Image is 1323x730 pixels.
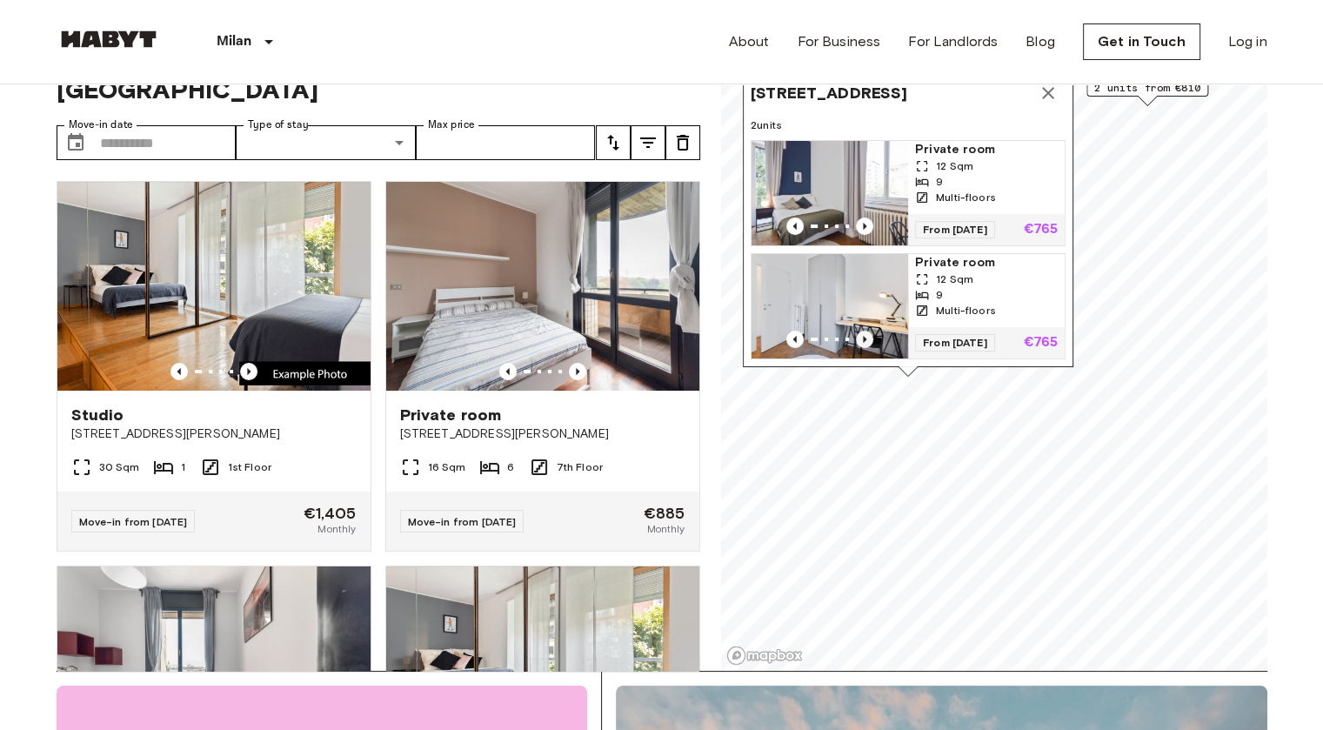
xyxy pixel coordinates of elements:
[507,459,514,475] span: 6
[751,253,1066,359] a: Marketing picture of unit IT-14-003-001-03HPrevious imagePrevious imagePrivate room12 Sqm9Multi-f...
[181,459,185,475] span: 1
[99,459,140,475] span: 30 Sqm
[752,141,908,245] img: Marketing picture of unit IT-14-003-001-01H
[569,363,586,380] button: Previous image
[248,117,309,132] label: Type of stay
[936,287,943,303] span: 9
[499,363,517,380] button: Previous image
[915,254,1058,271] span: Private room
[751,117,1066,133] span: 2 units
[317,521,356,537] span: Monthly
[915,141,1058,158] span: Private room
[400,425,685,443] span: [STREET_ADDRESS][PERSON_NAME]
[856,218,873,235] button: Previous image
[217,31,252,52] p: Milan
[743,68,1073,377] div: Map marker
[304,506,357,521] span: €1,405
[915,334,995,352] span: From [DATE]
[400,405,502,425] span: Private room
[751,140,1066,246] a: Marketing picture of unit IT-14-003-001-01HPrevious imagePrevious imagePrivate room12 Sqm9Multi-f...
[751,83,907,104] span: [STREET_ADDRESS]
[408,515,517,528] span: Move-in from [DATE]
[69,117,133,132] label: Move-in date
[786,218,804,235] button: Previous image
[386,182,699,391] img: Marketing picture of unit IT-14-044-001-02H
[665,125,700,160] button: tune
[936,174,943,190] span: 9
[1094,80,1200,96] span: 2 units from €810
[240,363,257,380] button: Previous image
[79,515,188,528] span: Move-in from [DATE]
[71,405,124,425] span: Studio
[644,506,685,521] span: €885
[1026,31,1055,52] a: Blog
[170,363,188,380] button: Previous image
[646,521,685,537] span: Monthly
[721,24,1267,671] canvas: Map
[1023,223,1058,237] p: €765
[936,303,996,318] span: Multi-floors
[936,190,996,205] span: Multi-floors
[786,331,804,348] button: Previous image
[1023,336,1058,350] p: €765
[729,31,770,52] a: About
[797,31,880,52] a: For Business
[228,459,271,475] span: 1st Floor
[596,125,631,160] button: tune
[856,331,873,348] button: Previous image
[1086,79,1208,106] div: Map marker
[1228,31,1267,52] a: Log in
[71,425,357,443] span: [STREET_ADDRESS][PERSON_NAME]
[631,125,665,160] button: tune
[726,646,803,666] a: Mapbox logo
[936,271,973,287] span: 12 Sqm
[57,181,371,552] a: Marketing picture of unit IT-14-001-001-01HPrevious imagePrevious imageStudio[STREET_ADDRESS][PER...
[428,459,466,475] span: 16 Sqm
[385,181,700,552] a: Marketing picture of unit IT-14-044-001-02HPrevious imagePrevious imagePrivate room[STREET_ADDRES...
[57,182,371,391] img: Marketing picture of unit IT-14-001-001-01H
[58,125,93,160] button: Choose date
[936,158,973,174] span: 12 Sqm
[57,30,161,48] img: Habyt
[557,459,603,475] span: 7th Floor
[1083,23,1200,60] a: Get in Touch
[915,221,995,238] span: From [DATE]
[428,117,475,132] label: Max price
[908,31,998,52] a: For Landlords
[752,254,908,358] img: Marketing picture of unit IT-14-003-001-03H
